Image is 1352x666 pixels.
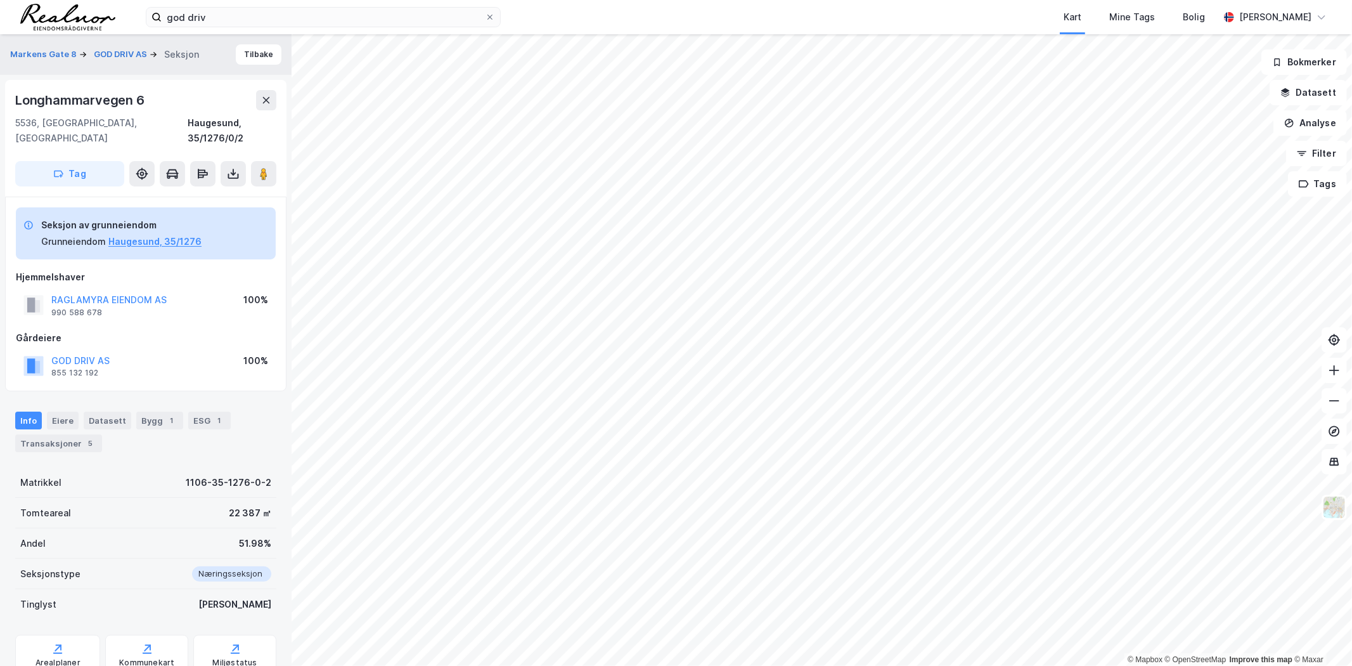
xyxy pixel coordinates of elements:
[51,308,102,318] div: 990 588 678
[1289,605,1352,666] iframe: Chat Widget
[15,434,102,452] div: Transaksjoner
[1289,605,1352,666] div: Kontrollprogram for chat
[47,412,79,429] div: Eiere
[108,234,202,249] button: Haugesund, 35/1276
[198,597,271,612] div: [PERSON_NAME]
[236,44,281,65] button: Tilbake
[84,437,97,450] div: 5
[41,234,106,249] div: Grunneiendom
[20,536,46,551] div: Andel
[15,115,188,146] div: 5536, [GEOGRAPHIC_DATA], [GEOGRAPHIC_DATA]
[1183,10,1205,25] div: Bolig
[136,412,183,429] div: Bygg
[164,47,199,62] div: Seksjon
[20,4,115,30] img: realnor-logo.934646d98de889bb5806.png
[20,475,61,490] div: Matrikkel
[20,597,56,612] div: Tinglyst
[15,161,124,186] button: Tag
[20,506,71,521] div: Tomteareal
[239,536,271,551] div: 51.98%
[41,218,202,233] div: Seksjon av grunneiendom
[15,90,147,110] div: Longhammarvegen 6
[1239,10,1311,25] div: [PERSON_NAME]
[229,506,271,521] div: 22 387 ㎡
[51,368,98,378] div: 855 132 192
[1109,10,1155,25] div: Mine Tags
[188,412,231,429] div: ESG
[20,566,80,582] div: Seksjonstype
[1286,141,1347,166] button: Filter
[1261,49,1347,75] button: Bokmerker
[1064,10,1081,25] div: Kart
[1273,110,1347,136] button: Analyse
[1165,655,1226,664] a: OpenStreetMap
[94,48,150,61] button: GOD DRIV AS
[1230,655,1292,664] a: Improve this map
[16,270,276,285] div: Hjemmelshaver
[165,414,178,427] div: 1
[15,412,42,429] div: Info
[1322,495,1346,519] img: Z
[10,48,79,61] button: Markens Gate 8
[243,353,268,369] div: 100%
[188,115,276,146] div: Haugesund, 35/1276/0/2
[213,414,226,427] div: 1
[243,292,268,308] div: 100%
[84,412,131,429] div: Datasett
[186,475,271,490] div: 1106-35-1276-0-2
[1128,655,1162,664] a: Mapbox
[162,8,485,27] input: Søk på adresse, matrikkel, gårdeiere, leietakere eller personer
[1270,80,1347,105] button: Datasett
[16,330,276,346] div: Gårdeiere
[1288,171,1347,197] button: Tags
